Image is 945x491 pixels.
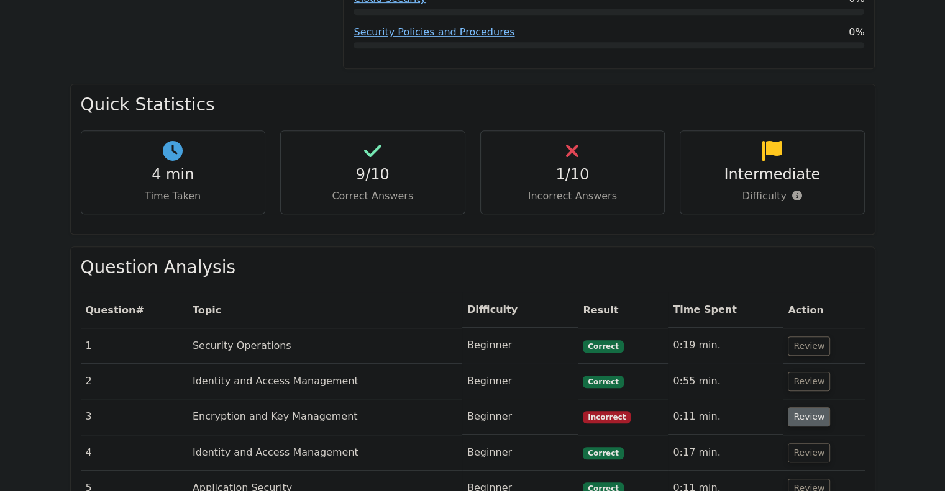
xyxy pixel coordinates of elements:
th: Result [578,292,668,328]
span: 0% [849,25,864,40]
span: Correct [583,447,623,459]
p: Incorrect Answers [491,189,655,204]
button: Review [788,443,830,462]
td: 0:55 min. [668,364,783,399]
td: 1 [81,328,188,363]
h4: 1/10 [491,166,655,184]
td: Encryption and Key Management [188,399,462,435]
p: Difficulty [690,189,854,204]
span: Question [86,304,136,316]
h4: 9/10 [291,166,455,184]
td: 2 [81,364,188,399]
button: Review [788,336,830,356]
h4: 4 min [91,166,255,184]
span: Correct [583,340,623,353]
td: Beginner [462,364,578,399]
button: Review [788,372,830,391]
a: Security Policies and Procedures [354,26,514,38]
td: Identity and Access Management [188,364,462,399]
td: 0:17 min. [668,435,783,471]
td: 4 [81,435,188,471]
th: Topic [188,292,462,328]
td: 3 [81,399,188,435]
th: Difficulty [462,292,578,328]
p: Correct Answers [291,189,455,204]
th: Time Spent [668,292,783,328]
h4: Intermediate [690,166,854,184]
td: Beginner [462,435,578,471]
span: Correct [583,376,623,388]
button: Review [788,407,830,426]
th: Action [783,292,864,328]
h3: Question Analysis [81,257,865,278]
td: Beginner [462,399,578,435]
td: Security Operations [188,328,462,363]
td: 0:19 min. [668,328,783,363]
th: # [81,292,188,328]
td: Identity and Access Management [188,435,462,471]
td: Beginner [462,328,578,363]
span: Incorrect [583,411,631,423]
td: 0:11 min. [668,399,783,435]
p: Time Taken [91,189,255,204]
h3: Quick Statistics [81,94,865,115]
